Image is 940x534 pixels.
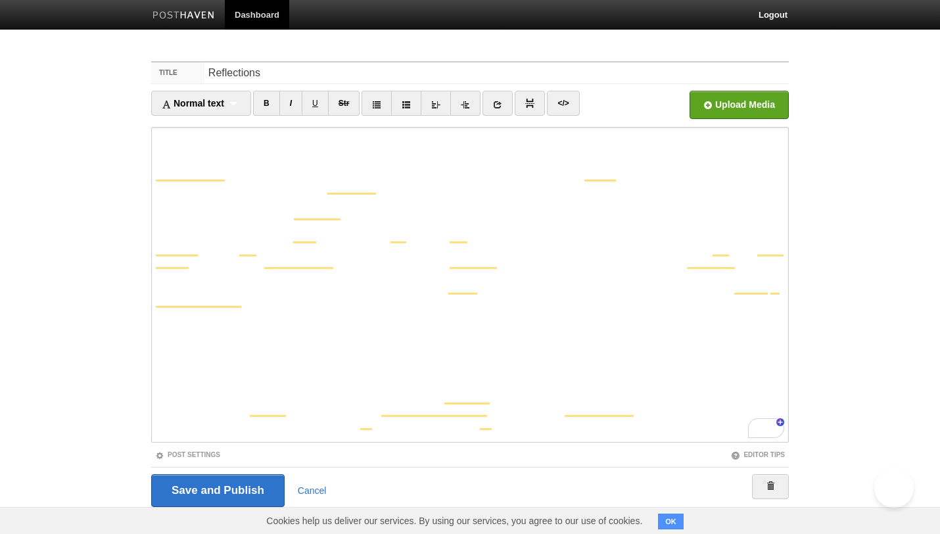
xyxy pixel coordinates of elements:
[658,514,684,529] button: OK
[151,474,285,507] input: Save and Publish
[298,485,327,496] a: Cancel
[151,62,204,84] label: Title
[525,99,534,108] img: pagebreak-icon.png
[253,91,280,116] a: B
[874,468,914,508] iframe: Help Scout Beacon - Open
[279,91,302,116] a: I
[302,91,329,116] a: U
[731,451,785,458] a: Editor Tips
[339,99,350,108] del: Str
[253,508,655,534] span: Cookies help us deliver our services. By using our services, you agree to our use of cookies.
[162,98,224,109] span: Normal text
[547,91,579,116] a: </>
[328,91,360,116] a: Str
[155,451,220,458] a: Post Settings
[153,11,215,21] img: Posthaven-bar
